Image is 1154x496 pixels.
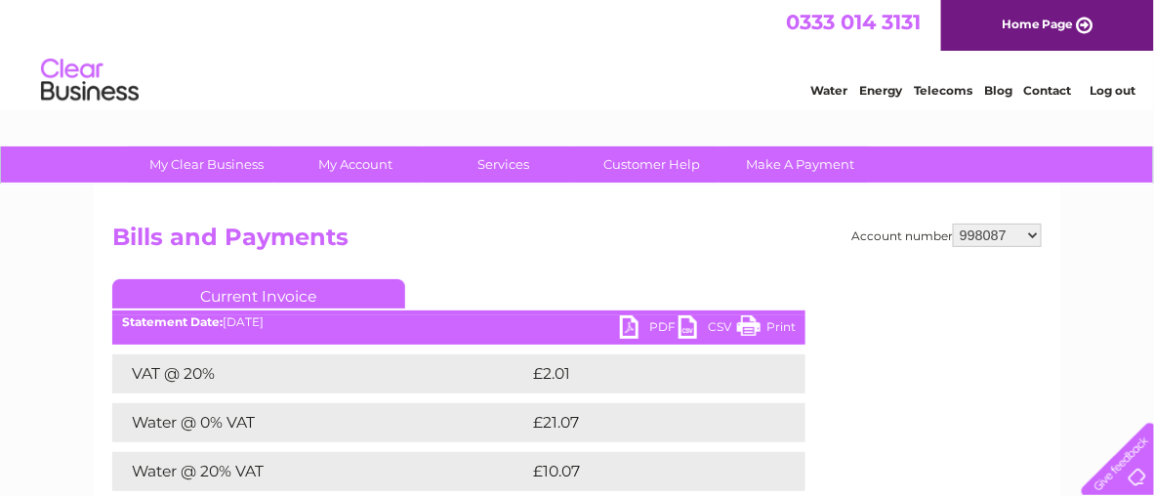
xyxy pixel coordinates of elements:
[528,452,764,491] td: £10.07
[528,403,764,442] td: £21.07
[810,83,847,98] a: Water
[737,315,796,344] a: Print
[1024,83,1072,98] a: Contact
[117,11,1040,95] div: Clear Business is a trading name of Verastar Limited (registered in [GEOGRAPHIC_DATA] No. 3667643...
[914,83,972,98] a: Telecoms
[1090,83,1135,98] a: Log out
[112,224,1042,261] h2: Bills and Payments
[40,51,140,110] img: logo.png
[679,315,737,344] a: CSV
[721,146,882,183] a: Make A Payment
[275,146,436,183] a: My Account
[127,146,288,183] a: My Clear Business
[851,224,1042,247] div: Account number
[112,315,805,329] div: [DATE]
[572,146,733,183] a: Customer Help
[620,315,679,344] a: PDF
[528,354,758,393] td: £2.01
[786,10,921,34] a: 0333 014 3131
[984,83,1012,98] a: Blog
[424,146,585,183] a: Services
[112,403,528,442] td: Water @ 0% VAT
[122,314,223,329] b: Statement Date:
[859,83,902,98] a: Energy
[112,279,405,309] a: Current Invoice
[112,452,528,491] td: Water @ 20% VAT
[112,354,528,393] td: VAT @ 20%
